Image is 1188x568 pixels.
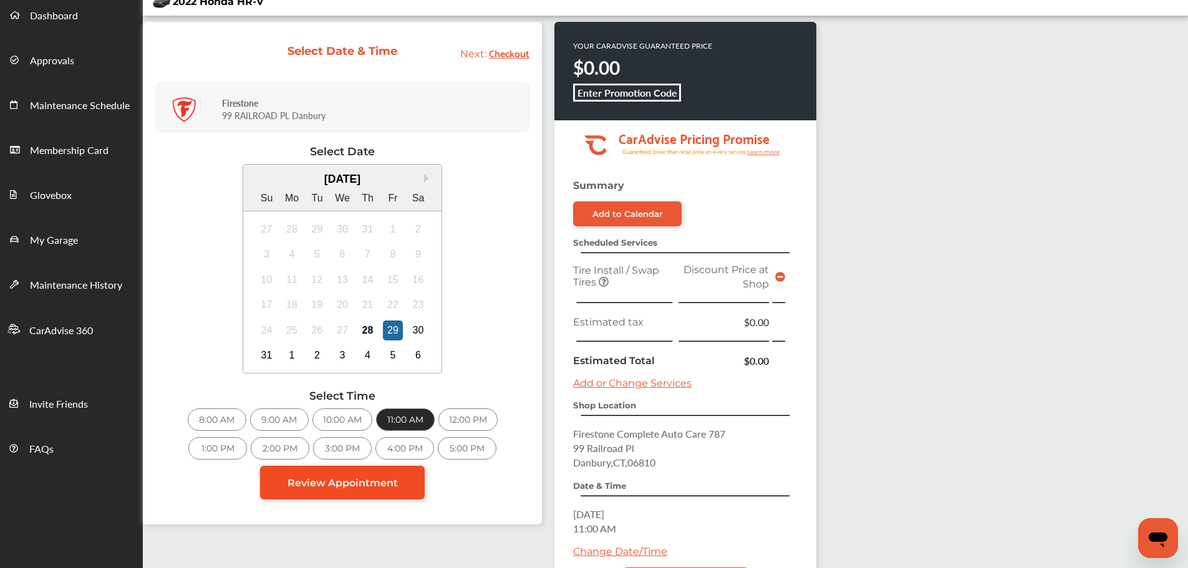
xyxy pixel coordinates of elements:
div: Not available Monday, August 11th, 2025 [282,270,302,290]
div: Not available Thursday, August 21st, 2025 [358,295,378,315]
div: Choose Thursday, September 4th, 2025 [358,345,378,365]
a: Approvals [1,37,142,82]
div: Choose Friday, September 5th, 2025 [383,345,403,365]
div: Mo [282,188,302,208]
span: Membership Card [30,143,109,159]
div: 2:00 PM [251,437,309,460]
a: Add to Calendar [573,201,682,226]
tspan: CarAdvise Pricing Promise [619,127,770,149]
div: Choose Monday, September 1st, 2025 [282,345,302,365]
div: Choose Saturday, August 30th, 2025 [408,320,428,340]
div: Select Date & Time [287,44,398,58]
td: Estimated tax [570,312,675,332]
div: Not available Wednesday, August 27th, 2025 [332,320,352,340]
div: 1:00 PM [188,437,247,460]
img: logo-firestone.png [171,97,196,122]
div: Not available Saturday, August 2nd, 2025 [408,219,428,239]
div: [DATE] [243,173,442,186]
a: Next: Checkout [460,48,529,60]
span: Glovebox [30,188,72,204]
a: Change Date/Time [573,546,667,557]
div: Choose Friday, August 29th, 2025 [383,320,403,340]
div: Not available Sunday, August 17th, 2025 [257,295,277,315]
div: Not available Sunday, July 27th, 2025 [257,219,277,239]
strong: $0.00 [573,54,620,80]
span: FAQs [29,441,54,458]
iframe: Button to launch messaging window [1138,518,1178,558]
span: Discount Price at Shop [683,264,769,290]
div: Not available Tuesday, August 19th, 2025 [307,295,327,315]
a: My Garage [1,216,142,261]
div: Not available Wednesday, August 20th, 2025 [332,295,352,315]
a: Review Appointment [260,466,425,499]
div: Sa [408,188,428,208]
span: Dashboard [30,8,78,24]
div: month 2025-08 [254,216,431,368]
div: Not available Saturday, August 23rd, 2025 [408,295,428,315]
span: Maintenance Schedule [30,98,130,114]
span: My Garage [30,233,78,249]
div: 99 RAILROAD PL Danbury [222,87,526,128]
span: Approvals [30,53,74,69]
span: Danbury , CT , 06810 [573,455,655,469]
b: Enter Promotion Code [577,85,677,100]
span: 99 Railroad Pl [573,441,634,455]
td: $0.00 [675,312,772,332]
div: Not available Tuesday, July 29th, 2025 [307,219,327,239]
div: Add to Calendar [592,209,663,219]
span: Tire Install / Swap Tires [573,264,659,288]
div: 3:00 PM [313,437,372,460]
div: Su [257,188,277,208]
div: Not available Friday, August 1st, 2025 [383,219,403,239]
div: Tu [307,188,327,208]
div: Not available Thursday, August 14th, 2025 [358,270,378,290]
span: [DATE] [573,507,604,521]
div: Not available Thursday, August 7th, 2025 [358,244,378,264]
a: Maintenance Schedule [1,82,142,127]
td: $0.00 [675,350,772,371]
div: Not available Monday, August 25th, 2025 [282,320,302,340]
div: Not available Thursday, July 31st, 2025 [358,219,378,239]
div: Not available Friday, August 8th, 2025 [383,244,403,264]
div: Not available Sunday, August 10th, 2025 [257,270,277,290]
tspan: Guaranteed lower than retail price on every service. [622,148,747,156]
a: Maintenance History [1,261,142,306]
div: Select Time [155,389,529,402]
tspan: Learn more [747,148,780,155]
span: CarAdvise 360 [29,323,93,339]
div: 11:00 AM [376,408,435,431]
span: Firestone Complete Auto Care 787 [573,426,725,441]
td: Estimated Total [570,350,675,371]
div: Choose Wednesday, September 3rd, 2025 [332,345,352,365]
div: Choose Saturday, September 6th, 2025 [408,345,428,365]
div: Select Date [155,145,529,158]
span: Checkout [489,44,529,61]
div: Choose Sunday, August 31st, 2025 [257,345,277,365]
a: Membership Card [1,127,142,171]
div: Choose Thursday, August 28th, 2025 [358,320,378,340]
div: Not available Monday, July 28th, 2025 [282,219,302,239]
div: 9:00 AM [250,408,309,431]
p: YOUR CARADVISE GUARANTEED PRICE [573,41,712,51]
div: Not available Monday, August 18th, 2025 [282,295,302,315]
a: Glovebox [1,171,142,216]
div: Not available Tuesday, August 26th, 2025 [307,320,327,340]
strong: Shop Location [573,400,636,410]
div: Not available Saturday, August 9th, 2025 [408,244,428,264]
div: Not available Wednesday, August 6th, 2025 [332,244,352,264]
div: 10:00 AM [312,408,372,431]
div: Not available Saturday, August 16th, 2025 [408,270,428,290]
div: Choose Tuesday, September 2nd, 2025 [307,345,327,365]
div: Fr [383,188,403,208]
div: Not available Wednesday, July 30th, 2025 [332,219,352,239]
div: 4:00 PM [375,437,434,460]
div: Not available Monday, August 4th, 2025 [282,244,302,264]
strong: Date & Time [573,481,626,491]
div: Not available Tuesday, August 12th, 2025 [307,270,327,290]
div: 5:00 PM [438,437,496,460]
a: Add or Change Services [573,377,692,389]
strong: Scheduled Services [573,238,657,248]
div: Th [358,188,378,208]
span: Maintenance History [30,277,122,294]
div: Not available Tuesday, August 5th, 2025 [307,244,327,264]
